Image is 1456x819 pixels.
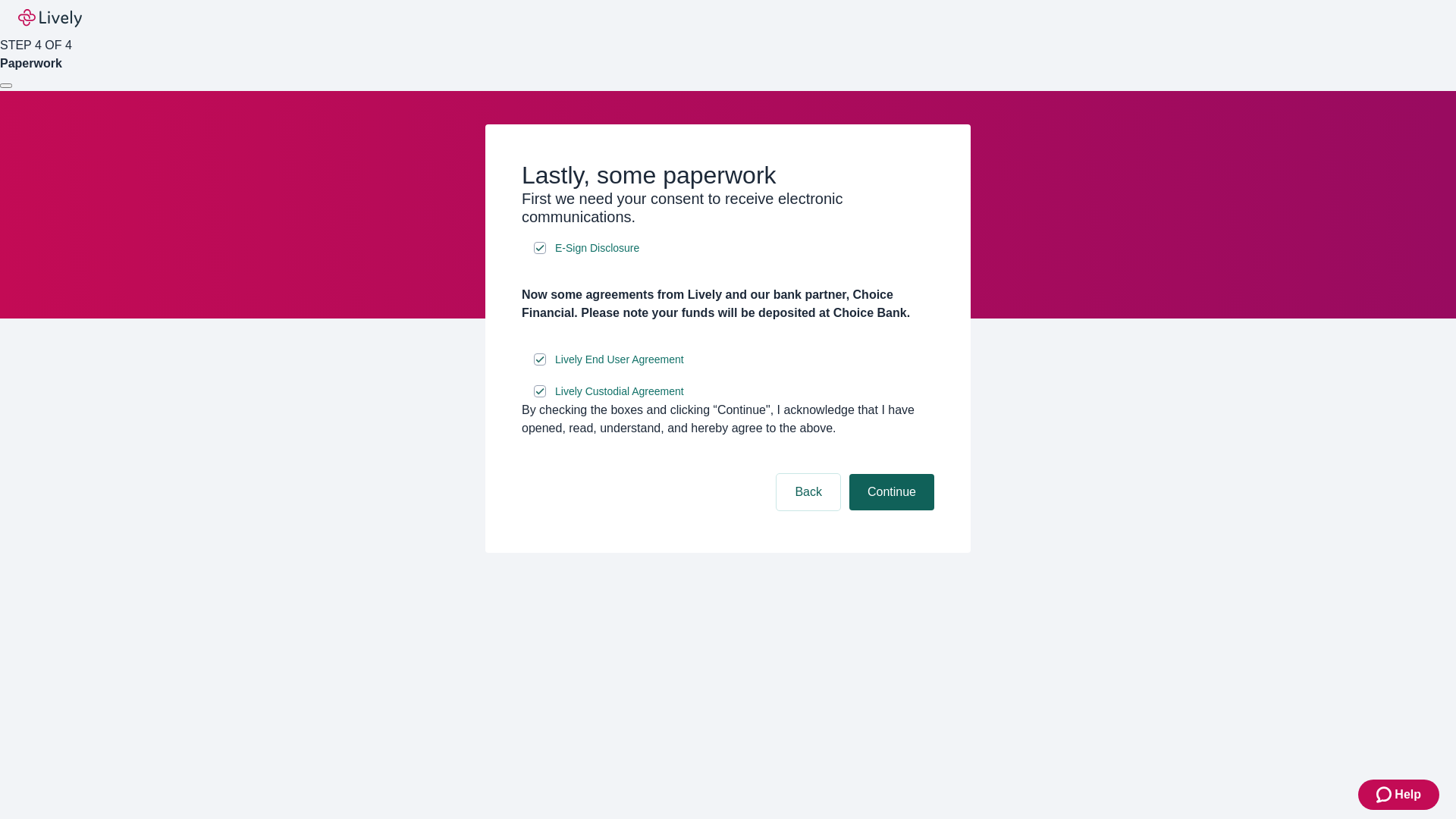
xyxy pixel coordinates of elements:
button: Back [777,474,840,510]
div: By checking the boxes and clicking “Continue", I acknowledge that I have opened, read, understand... [522,401,934,438]
h2: Lastly, some paperwork [522,161,934,190]
a: e-sign disclosure document [552,350,687,369]
h4: Now some agreements from Lively and our bank partner, Choice Financial. Please note your funds wi... [522,286,934,322]
h3: First we need your consent to receive electronic communications. [522,190,934,226]
svg: Zendesk support icon [1376,786,1395,804]
a: e-sign disclosure document [552,382,687,401]
span: Help [1395,786,1421,804]
span: Lively Custodial Agreement [555,384,684,400]
button: Zendesk support iconHelp [1358,780,1439,810]
img: Lively [18,9,82,27]
span: Lively End User Agreement [555,352,684,368]
span: E-Sign Disclosure [555,240,639,256]
button: Continue [849,474,934,510]
a: e-sign disclosure document [552,239,642,258]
